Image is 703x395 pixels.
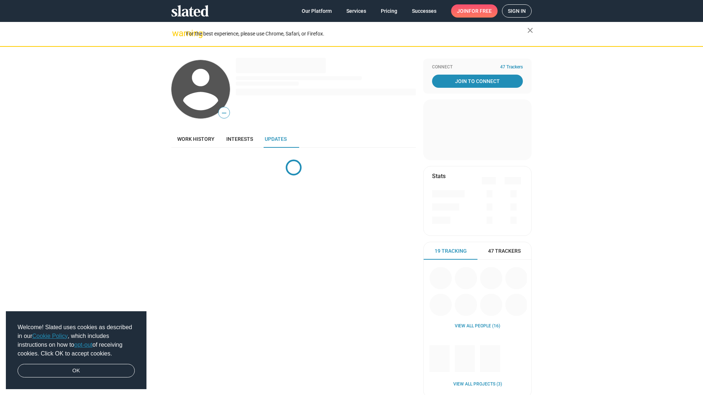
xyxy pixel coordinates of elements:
a: Sign in [502,4,532,18]
span: for free [469,4,492,18]
span: 19 Tracking [435,248,467,255]
a: Work history [171,130,220,148]
a: Services [341,4,372,18]
a: opt-out [74,342,93,348]
span: Interests [226,136,253,142]
a: View all People (16) [455,323,500,329]
a: Pricing [375,4,403,18]
a: Successes [406,4,442,18]
a: Updates [259,130,293,148]
span: 47 Trackers [500,64,523,70]
div: Connect [432,64,523,70]
span: Welcome! Slated uses cookies as described in our , which includes instructions on how to of recei... [18,323,135,358]
span: Work history [177,136,215,142]
span: Successes [412,4,436,18]
span: Pricing [381,4,397,18]
span: Join To Connect [434,75,521,88]
a: Join To Connect [432,75,523,88]
a: Our Platform [296,4,338,18]
div: cookieconsent [6,311,146,390]
span: Our Platform [302,4,332,18]
a: Joinfor free [451,4,498,18]
a: dismiss cookie message [18,364,135,378]
span: Sign in [508,5,526,17]
mat-icon: warning [172,29,181,38]
mat-icon: close [526,26,535,35]
a: View all Projects (3) [453,381,502,387]
span: Services [346,4,366,18]
a: Interests [220,130,259,148]
span: 47 Trackers [488,248,521,255]
mat-card-title: Stats [432,172,446,180]
a: Cookie Policy [32,333,68,339]
div: For the best experience, please use Chrome, Safari, or Firefox. [186,29,527,39]
span: — [219,108,230,118]
span: Updates [265,136,287,142]
span: Join [457,4,492,18]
